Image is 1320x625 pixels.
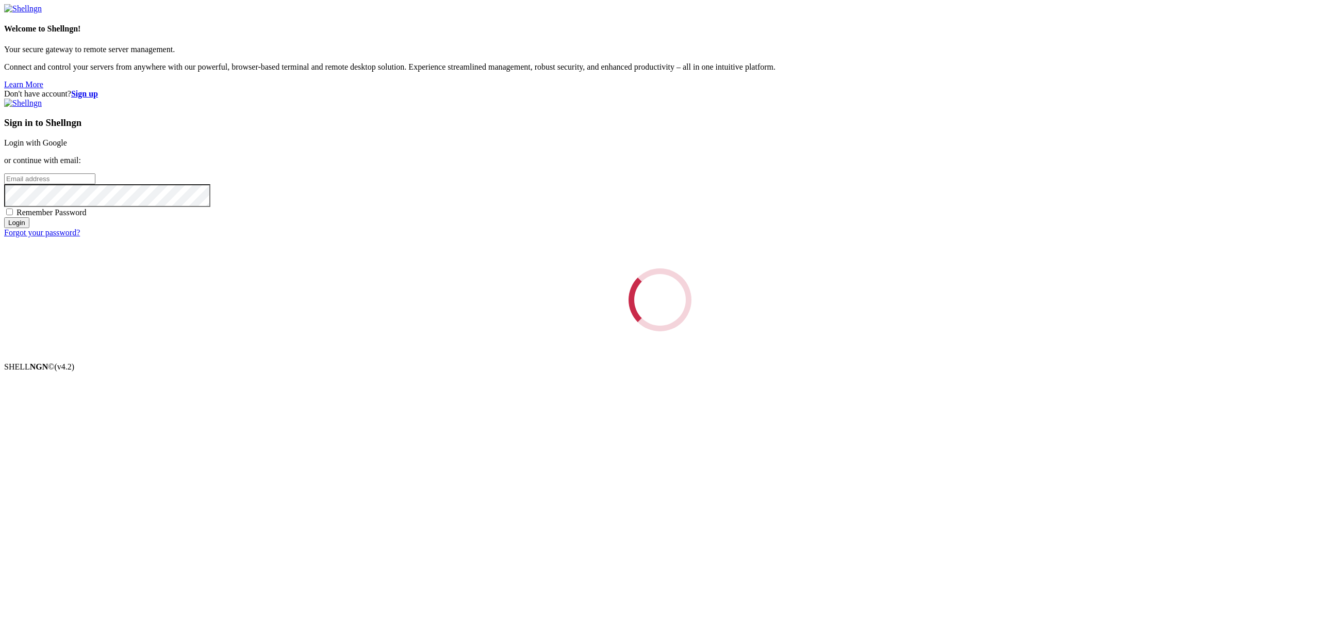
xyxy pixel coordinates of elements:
a: Learn More [4,80,43,89]
span: Remember Password [16,208,87,217]
span: SHELL © [4,362,74,371]
div: Don't have account? [4,89,1316,99]
p: Your secure gateway to remote server management. [4,45,1316,54]
a: Sign up [71,89,98,98]
input: Remember Password [6,209,13,215]
input: Email address [4,173,95,184]
a: Forgot your password? [4,228,80,237]
h3: Sign in to Shellngn [4,117,1316,129]
img: Shellngn [4,99,42,108]
p: Connect and control your servers from anywhere with our powerful, browser-based terminal and remo... [4,62,1316,72]
div: Loading... [625,265,694,334]
span: 4.2.0 [55,362,75,371]
h4: Welcome to Shellngn! [4,24,1316,34]
a: Login with Google [4,138,67,147]
b: NGN [30,362,48,371]
input: Login [4,217,29,228]
p: or continue with email: [4,156,1316,165]
img: Shellngn [4,4,42,13]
